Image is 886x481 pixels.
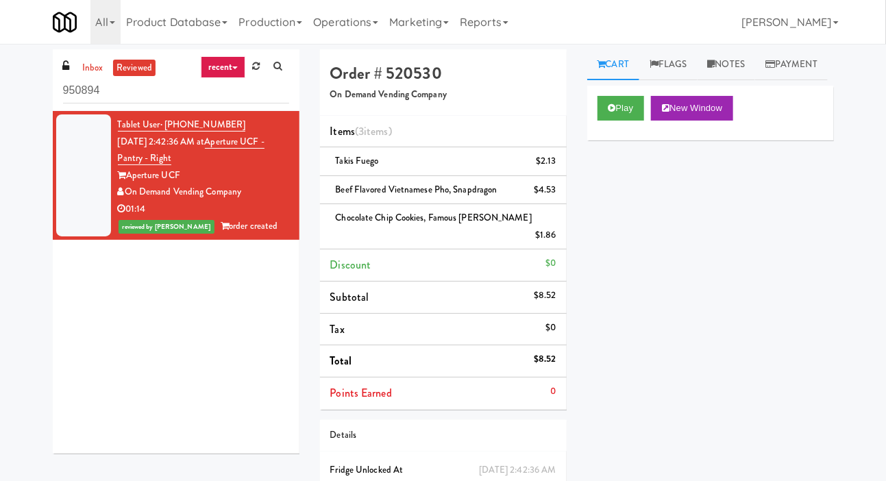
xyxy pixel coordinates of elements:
span: Discount [330,257,371,273]
div: On Demand Vending Company [118,184,289,201]
div: $1.86 [535,227,556,244]
a: reviewed [113,60,156,77]
span: Takis Fuego [336,154,379,167]
div: Details [330,427,556,444]
div: $8.52 [534,287,556,304]
div: $4.53 [534,182,556,199]
span: Items [330,123,392,139]
a: inbox [79,60,107,77]
span: order created [221,219,278,232]
div: $8.52 [534,351,556,368]
span: Subtotal [330,289,369,305]
span: [DATE] 2:42:36 AM at [118,135,205,148]
button: New Window [651,96,733,121]
span: (3 ) [355,123,392,139]
div: 01:14 [118,201,289,218]
div: $2.13 [536,153,556,170]
div: 0 [550,383,556,400]
a: Cart [587,49,640,80]
a: recent [201,56,246,78]
span: Points Earned [330,385,392,401]
h4: Order # 520530 [330,64,556,82]
span: · [PHONE_NUMBER] [160,118,246,131]
span: reviewed by [PERSON_NAME] [119,220,215,234]
div: Aperture UCF [118,167,289,184]
span: Tax [330,321,345,337]
span: Chocolate Chip Cookies, Famous [PERSON_NAME] [336,211,532,224]
a: Aperture UCF - Pantry - Right [118,135,264,166]
a: Flags [639,49,698,80]
h5: On Demand Vending Company [330,90,556,100]
span: Beef Flavored Vietnamese Pho, Snapdragon [336,183,497,196]
button: Play [598,96,645,121]
div: $0 [545,255,556,272]
img: Micromart [53,10,77,34]
a: Payment [755,49,828,80]
li: Tablet User· [PHONE_NUMBER][DATE] 2:42:36 AM atAperture UCF - Pantry - RightAperture UCFOn Demand... [53,111,299,240]
a: Tablet User· [PHONE_NUMBER] [118,118,246,132]
div: [DATE] 2:42:36 AM [479,462,556,479]
input: Search vision orders [63,78,289,103]
div: $0 [545,319,556,336]
ng-pluralize: items [364,123,389,139]
a: Notes [698,49,756,80]
span: Total [330,353,352,369]
div: Fridge Unlocked At [330,462,556,479]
